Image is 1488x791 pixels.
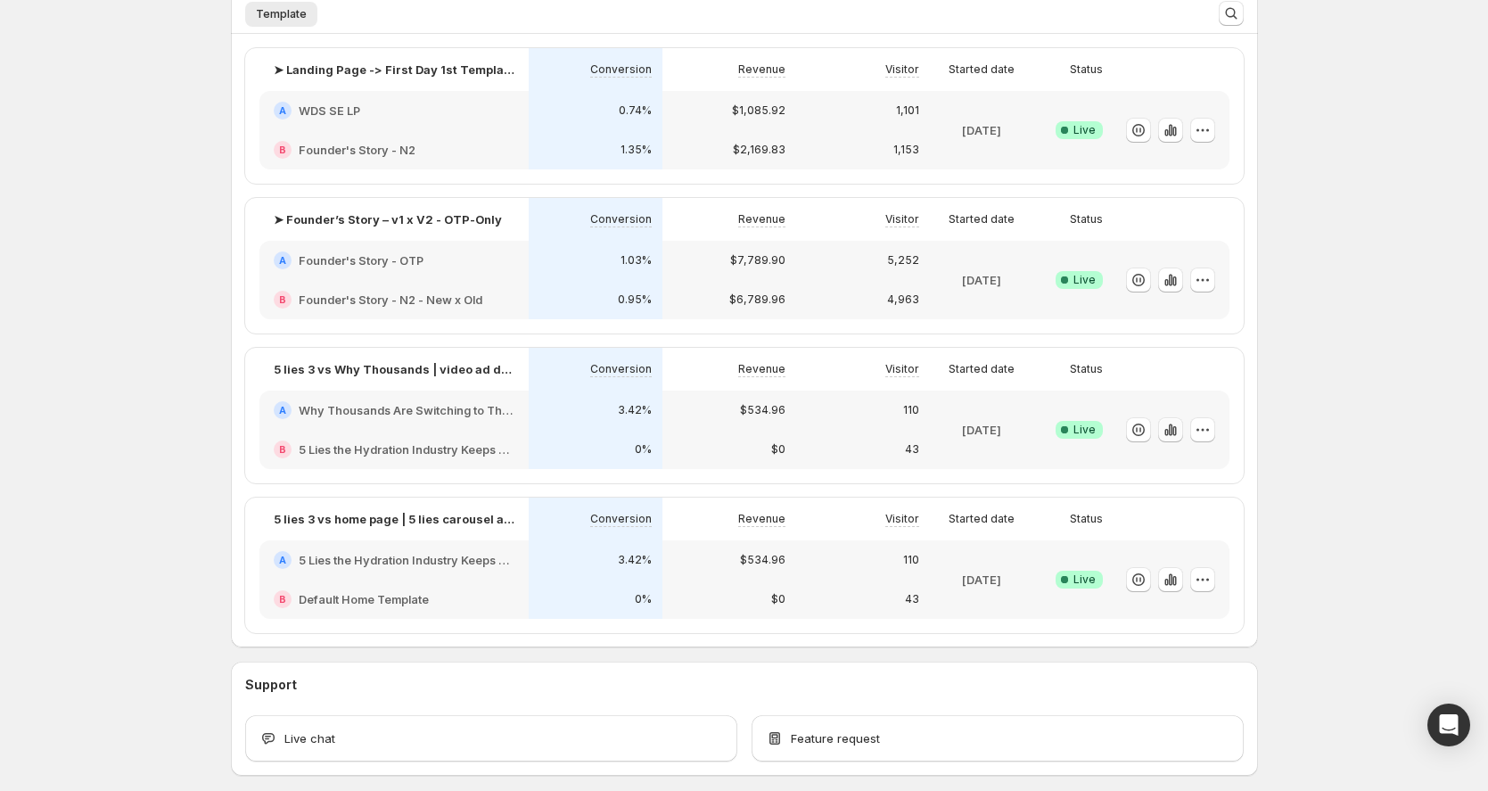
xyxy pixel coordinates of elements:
[738,212,785,227] p: Revenue
[618,293,652,307] p: 0.95%
[949,62,1015,77] p: Started date
[962,421,1001,439] p: [DATE]
[279,144,286,155] h2: B
[791,729,880,747] span: Feature request
[619,103,652,118] p: 0.74%
[905,592,919,606] p: 43
[962,571,1001,589] p: [DATE]
[299,141,415,159] h2: Founder's Story - N2
[962,271,1001,289] p: [DATE]
[740,553,785,567] p: $534.96
[1070,512,1103,526] p: Status
[299,102,360,119] h2: WDS SE LP
[949,512,1015,526] p: Started date
[733,143,785,157] p: $2,169.83
[1070,362,1103,376] p: Status
[274,360,514,378] p: 5 lies 3 vs Why Thousands | video ad don’t get fooled | PDP CTA
[621,143,652,157] p: 1.35%
[1073,573,1096,587] span: Live
[279,105,286,116] h2: A
[590,212,652,227] p: Conversion
[885,362,919,376] p: Visitor
[729,293,785,307] p: $6,789.96
[949,212,1015,227] p: Started date
[887,293,919,307] p: 4,963
[279,444,286,455] h2: B
[896,103,919,118] p: 1,101
[905,442,919,457] p: 43
[299,251,423,269] h2: Founder's Story - OTP
[738,362,785,376] p: Revenue
[740,403,785,417] p: $534.96
[299,590,429,608] h2: Default Home Template
[771,592,785,606] p: $0
[274,61,514,78] p: ➤ Landing Page -> First Day 1st Template x Founder's Story - OTP-Only
[1073,423,1096,437] span: Live
[962,121,1001,139] p: [DATE]
[903,553,919,567] p: 110
[635,442,652,457] p: 0%
[1073,123,1096,137] span: Live
[618,553,652,567] p: 3.42%
[279,555,286,565] h2: A
[256,7,307,21] span: Template
[284,729,335,747] span: Live chat
[738,512,785,526] p: Revenue
[732,103,785,118] p: $1,085.92
[621,253,652,268] p: 1.03%
[590,512,652,526] p: Conversion
[949,362,1015,376] p: Started date
[885,212,919,227] p: Visitor
[1070,62,1103,77] p: Status
[738,62,785,77] p: Revenue
[590,62,652,77] p: Conversion
[279,405,286,416] h2: A
[635,592,652,606] p: 0%
[1219,1,1244,26] button: Search and filter results
[618,403,652,417] p: 3.42%
[590,362,652,376] p: Conversion
[1427,704,1470,746] div: Open Intercom Messenger
[279,594,286,605] h2: B
[299,441,514,458] h2: 5 Lies the Hydration Industry Keeps Telling You 3
[299,401,514,419] h2: Why Thousands Are Switching to This Ultra-Hydrating Marine Plasma
[299,551,514,569] h2: 5 Lies the Hydration Industry Keeps Telling You 3A
[887,253,919,268] p: 5,252
[893,143,919,157] p: 1,153
[903,403,919,417] p: 110
[274,210,502,228] p: ➤ Founder’s Story – v1 x V2 - OTP-Only
[274,510,514,528] p: 5 lies 3 vs home page | 5 lies carousel ad | PDP CTA
[245,676,297,694] h3: Support
[1070,212,1103,227] p: Status
[299,291,482,309] h2: Founder's Story - N2 - New x Old
[1073,273,1096,287] span: Live
[279,255,286,266] h2: A
[885,62,919,77] p: Visitor
[279,294,286,305] h2: B
[771,442,785,457] p: $0
[730,253,785,268] p: $7,789.90
[885,512,919,526] p: Visitor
